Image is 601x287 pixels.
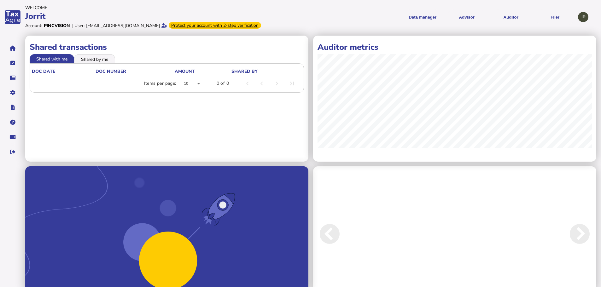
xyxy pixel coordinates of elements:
h1: Auditor metrics [318,42,592,53]
button: Tasks [6,56,19,70]
button: Sign out [6,145,19,158]
button: Home [6,42,19,55]
div: doc number [96,68,126,74]
button: Filer [535,9,575,25]
div: 0 of 0 [217,80,229,87]
div: | [72,23,73,29]
button: Shows a dropdown of VAT Advisor options [447,9,487,25]
div: From Oct 1, 2025, 2-step verification will be required to login. Set it up now... [169,22,261,29]
div: [EMAIL_ADDRESS][DOMAIN_NAME] [86,23,160,29]
div: Items per page: [144,80,176,87]
h1: Shared transactions [30,42,304,53]
div: shared by [231,68,258,74]
div: Pincvision [44,23,70,29]
div: User: [74,23,85,29]
div: Welcome [25,5,299,11]
menu: navigate products [302,9,575,25]
div: shared by [231,68,300,74]
li: Shared with me [30,54,74,63]
div: Amount [175,68,231,74]
div: Jorrit [25,11,299,22]
div: Account: [25,23,42,29]
button: Developer hub links [6,101,19,114]
button: Manage settings [6,86,19,99]
div: doc date [32,68,55,74]
button: Auditor [491,9,531,25]
button: Data manager [6,71,19,84]
div: Profile settings [578,12,588,22]
button: Shows a dropdown of Data manager options [403,9,442,25]
button: Help pages [6,116,19,129]
button: Raise a support ticket [6,130,19,144]
div: Amount [175,68,195,74]
div: doc number [96,68,174,74]
div: doc date [32,68,95,74]
i: Email verified [161,23,167,28]
li: Shared by me [74,54,115,63]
